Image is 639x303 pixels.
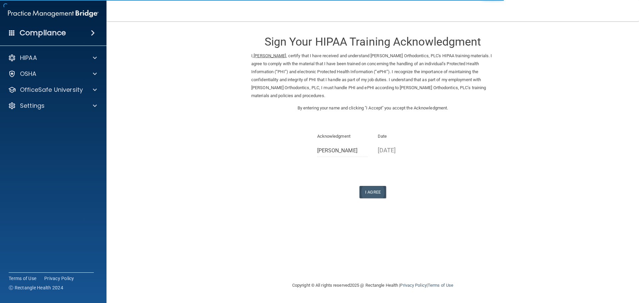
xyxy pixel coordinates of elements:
input: Full Name [317,145,368,157]
a: OfficeSafe University [8,86,97,94]
p: Date [378,132,429,140]
a: Privacy Policy [400,283,426,288]
h4: Compliance [20,28,66,38]
span: Ⓒ Rectangle Health 2024 [9,284,63,291]
p: I, , certify that I have received and understand [PERSON_NAME] Orthodontics, PLC's HIPAA training... [251,52,494,100]
img: PMB logo [8,7,99,20]
p: HIPAA [20,54,37,62]
p: [DATE] [378,145,429,156]
p: Acknowledgment [317,132,368,140]
h3: Sign Your HIPAA Training Acknowledgment [251,36,494,48]
button: I Agree [359,186,386,198]
a: Settings [8,102,97,110]
a: OSHA [8,70,97,78]
a: Terms of Use [9,275,36,282]
p: OfficeSafe University [20,86,83,94]
a: HIPAA [8,54,97,62]
p: By entering your name and clicking "I Accept" you accept the Acknowledgment. [251,104,494,112]
ins: [PERSON_NAME] [254,53,286,58]
a: Privacy Policy [44,275,74,282]
p: Settings [20,102,45,110]
p: OSHA [20,70,37,78]
div: Copyright © All rights reserved 2025 @ Rectangle Health | | [251,275,494,296]
a: Terms of Use [428,283,453,288]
